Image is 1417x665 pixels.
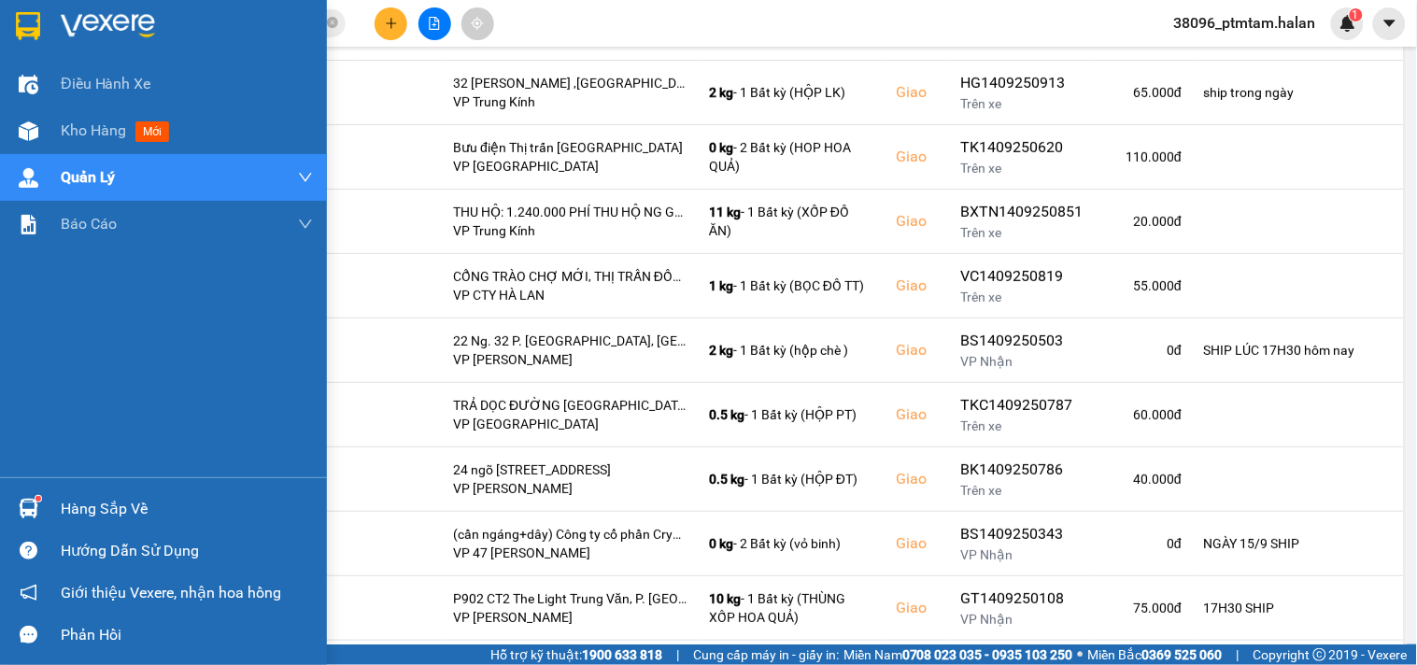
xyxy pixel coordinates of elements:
[1105,212,1182,231] div: 20.000 đ
[19,121,38,141] img: warehouse-icon
[960,330,1083,352] div: BS1409250503
[1088,644,1223,665] span: Miền Bắc
[709,276,873,295] div: - 1 Bất kỳ (BỌC ĐỒ TT)
[896,597,938,619] div: Giao
[61,621,313,649] div: Phản hồi
[709,589,873,627] div: - 1 Bất kỳ (THÙNG XỐP HOA QUẢ)
[960,481,1083,500] div: Trên xe
[61,72,151,95] span: Điều hành xe
[960,417,1083,435] div: Trên xe
[709,85,733,100] span: 2 kg
[896,81,938,104] div: Giao
[327,17,338,28] span: close-circle
[1353,8,1359,21] span: 1
[709,536,733,551] span: 0 kg
[709,205,741,219] span: 11 kg
[453,479,687,498] div: VP [PERSON_NAME]
[896,275,938,297] div: Giao
[1313,648,1326,661] span: copyright
[896,339,938,361] div: Giao
[1142,647,1223,662] strong: 0369 525 060
[960,587,1083,610] div: GT1409250108
[1105,276,1182,295] div: 55.000 đ
[298,170,313,185] span: down
[1105,148,1182,166] div: 110.000 đ
[960,94,1083,113] div: Trên xe
[61,121,126,139] span: Kho hàng
[20,542,37,559] span: question-circle
[453,138,687,157] div: Bưu điện Thị trấn [GEOGRAPHIC_DATA]
[1078,651,1084,658] span: ⚪️
[453,267,687,286] div: CỔNG TRÀO CHỢ MỚI, THỊ TRẤN ĐỒNG TÂM
[453,92,687,111] div: VP Trung Kính
[960,545,1083,564] div: VP Nhận
[709,407,744,422] span: 0.5 kg
[709,470,873,488] div: - 1 Bất kỳ (HỘP ĐT)
[61,537,313,565] div: Hướng dẫn sử dụng
[1105,534,1182,553] div: 0 đ
[453,74,687,92] div: 32 [PERSON_NAME] ,[GEOGRAPHIC_DATA] ,[GEOGRAPHIC_DATA]
[1105,599,1182,617] div: 75.000 đ
[960,159,1083,177] div: Trên xe
[61,212,117,235] span: Báo cáo
[1204,341,1393,360] div: SHIP LÚC 17H30 hôm nay
[418,7,451,40] button: file-add
[896,403,938,426] div: Giao
[453,460,687,479] div: 24 ngõ [STREET_ADDRESS]
[453,332,687,350] div: 22 Ng. 32 P. [GEOGRAPHIC_DATA], [GEOGRAPHIC_DATA], [GEOGRAPHIC_DATA], [GEOGRAPHIC_DATA], [GEOGRAP...
[1204,83,1393,102] div: ship trong ngày
[1382,15,1398,32] span: caret-down
[61,165,115,189] span: Quản Lý
[453,286,687,304] div: VP CTY HÀ LAN
[960,459,1083,481] div: BK1409250786
[135,121,169,142] span: mới
[896,210,938,233] div: Giao
[960,352,1083,371] div: VP Nhận
[896,468,938,490] div: Giao
[843,644,1073,665] span: Miền Nam
[709,278,733,293] span: 1 kg
[1350,8,1363,21] sup: 1
[960,523,1083,545] div: BS1409250343
[298,217,313,232] span: down
[709,405,873,424] div: - 1 Bất kỳ (HỘP PT)
[471,17,484,30] span: aim
[1204,599,1393,617] div: 17H30 SHIP
[20,584,37,601] span: notification
[453,203,687,221] div: THU HỘ: 1.240.000 PHÍ THU HỘ NG GỬI THANH TOÁN
[960,265,1083,288] div: VC1409250819
[1159,11,1331,35] span: 38096_ptmtam.halan
[35,496,41,502] sup: 1
[453,221,687,240] div: VP Trung Kính
[1339,15,1356,32] img: icon-new-feature
[960,610,1083,629] div: VP Nhận
[461,7,494,40] button: aim
[902,647,1073,662] strong: 0708 023 035 - 0935 103 250
[709,472,744,487] span: 0.5 kg
[453,608,687,627] div: VP [PERSON_NAME]
[453,589,687,608] div: P902 CT2 The Light Trung Văn, P. [GEOGRAPHIC_DATA], [GEOGRAPHIC_DATA], [GEOGRAPHIC_DATA], [GEOGRA...
[61,581,281,604] span: Giới thiệu Vexere, nhận hoa hồng
[428,17,441,30] span: file-add
[16,12,40,40] img: logo-vxr
[453,544,687,562] div: VP 47 [PERSON_NAME]
[709,138,873,176] div: - 2 Bất kỳ (HOP HOA QUẢ)
[960,201,1083,223] div: BXTN1409250851
[709,341,873,360] div: - 1 Bất kỳ (hộp chè )
[385,17,398,30] span: plus
[582,647,662,662] strong: 1900 633 818
[960,72,1083,94] div: HG1409250913
[960,394,1083,417] div: TKC1409250787
[709,534,873,553] div: - 2 Bất kỳ (vỏ binh)
[453,157,687,176] div: VP [GEOGRAPHIC_DATA]
[20,626,37,644] span: message
[896,532,938,555] div: Giao
[1105,83,1182,102] div: 65.000 đ
[709,343,733,358] span: 2 kg
[1373,7,1406,40] button: caret-down
[709,140,733,155] span: 0 kg
[19,168,38,188] img: warehouse-icon
[960,288,1083,306] div: Trên xe
[709,591,741,606] span: 10 kg
[453,525,687,544] div: (cần ngáng+dây) Công ty cổ phần Cryotech [GEOGRAPHIC_DATA], Lư Xá Thanh trì, [GEOGRAPHIC_DATA], [...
